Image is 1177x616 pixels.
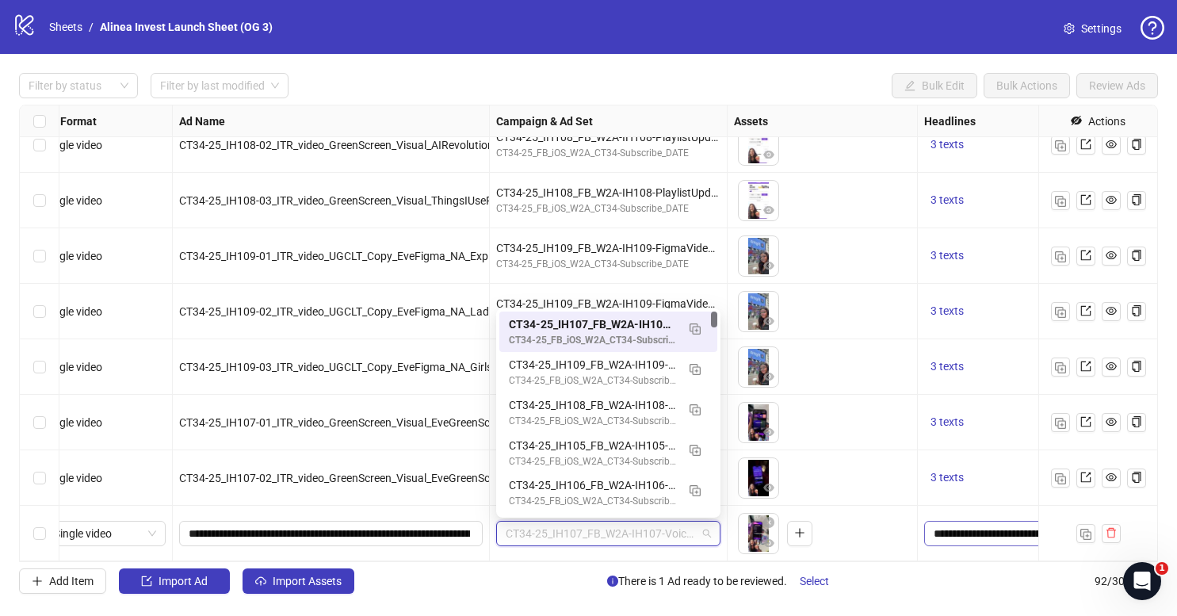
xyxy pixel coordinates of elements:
[1051,413,1070,432] button: Duplicate
[931,249,964,262] span: 3 texts
[1051,469,1070,488] button: Duplicate
[763,149,774,160] span: eye
[44,305,102,318] span: Single video
[931,360,964,373] span: 3 texts
[739,514,778,553] div: Asset 1
[509,437,676,454] div: CT34-25_IH105_FB_W2A-IH105-EveAppWalkthrough_Subscribe_DATE
[499,392,717,433] div: CT34-25_IH108_FB_W2A-IH108-PlaylistUpdate-ITR_Subscribe_DATE
[682,476,708,502] button: Duplicate
[892,73,977,98] button: Bulk Edit
[1131,305,1142,316] span: copy
[759,368,778,387] button: Preview
[485,105,489,136] div: Resize Ad Name column
[924,247,970,266] button: 3 texts
[44,113,97,130] strong: Ad Format
[913,105,917,136] div: Resize Assets column
[179,250,670,262] span: CT34-25_IH109-01_ITR_video_UGCLT_Copy_EveFigma_NA_ExplFigma_INV_MissingRemix_06s_9x16
[19,568,106,594] button: Add Item
[509,316,676,333] div: CT34-25_IH107_FB_W2A-IH107-VoiceoverNewFootage-ITR_Subscribe_DATE
[1123,562,1161,600] iframe: Intercom live chat
[20,284,59,339] div: Select row 88
[787,568,842,594] button: Select
[499,352,717,392] div: CT34-25_IH109_FB_W2A-IH109-FigmaVideoIterations_Subscribe_DATE
[931,304,964,317] span: 3 texts
[509,414,676,429] div: CT34-25_FB_iOS_W2A_CT34-Subscribe_DATE
[1131,416,1142,427] span: copy
[1051,191,1070,210] button: Duplicate
[739,403,778,442] img: Asset 1
[682,396,708,422] button: Duplicate
[179,113,225,130] strong: Ad Name
[243,568,354,594] button: Import Assets
[1106,472,1117,483] span: eye
[739,347,778,387] img: Asset 1
[1088,113,1125,130] div: Actions
[20,450,59,506] div: Select row 91
[1080,361,1091,372] span: export
[496,146,720,161] div: CT34-25_FB_iOS_W2A_CT34-Subscribe_DATE
[739,458,778,498] img: Asset 1
[509,476,676,494] div: CT34-25_IH106_FB_W2A-IH106-Rujala-ITR078_Subscribe_DATE
[506,522,711,545] span: CT34-25_IH107_FB_W2A-IH107-VoiceoverNewFootage-ITR_Subscribe_DATE
[509,494,676,509] div: CT34-25_FB_iOS_W2A_CT34-Subscribe_DATE
[759,514,778,533] button: Delete
[89,18,94,36] li: /
[682,437,708,462] button: Duplicate
[509,356,676,373] div: CT34-25_IH109_FB_W2A-IH109-FigmaVideoIterations_Subscribe_DATE
[931,471,964,484] span: 3 texts
[179,194,764,207] span: CT34-25_IH108-03_ITR_video_GreenScreen_Visual_ThingsIUsePL_Tossin_100_100everyweek_INV_Countless_...
[49,575,94,587] span: Add Item
[763,316,774,327] span: eye
[1071,115,1082,126] span: eye-invisible
[54,522,156,545] span: Single video
[179,139,772,151] span: CT34-25_IH108-02_ITR_video_GreenScreen_Visual_AIRevolutionPL_Tossin_100_100everyweek_INV_Countles...
[924,469,970,488] button: 3 texts
[499,513,717,553] div: CT34-25_IH102_FB_W2A-IH102-DudeyMillionaireStatic_Subscribe_DATE
[763,482,774,493] span: eye
[682,316,708,341] button: Duplicate
[759,423,778,442] button: Preview
[496,184,720,201] div: CT34-25_IH108_FB_W2A-IH108-PlaylistUpdate-ITR_Subscribe_DATE
[1106,194,1117,205] span: eye
[141,576,152,587] span: import
[690,404,701,415] img: Duplicate
[1051,302,1070,321] button: Duplicate
[159,575,208,587] span: Import Ad
[800,575,829,587] span: Select
[1076,73,1158,98] button: Review Ads
[759,312,778,331] button: Preview
[763,538,774,549] span: eye
[1080,250,1091,261] span: export
[496,257,720,272] div: CT34-25_FB_iOS_W2A_CT34-Subscribe_DATE
[44,472,102,484] span: Single video
[739,236,778,276] img: Asset 1
[44,194,102,207] span: Single video
[1106,527,1117,538] span: delete
[1064,23,1075,34] span: setting
[931,193,964,206] span: 3 texts
[1051,358,1070,377] button: Duplicate
[20,395,59,450] div: Select row 90
[20,339,59,395] div: Select row 89
[682,356,708,381] button: Duplicate
[44,416,102,429] span: Single video
[20,117,59,173] div: Select row 85
[607,576,618,587] span: info-circle
[924,136,970,155] button: 3 texts
[739,181,778,220] img: Asset 1
[690,323,701,335] img: Duplicate
[734,113,768,130] strong: Assets
[1076,524,1095,543] button: Duplicate
[1051,247,1070,266] button: Duplicate
[690,445,701,456] img: Duplicate
[794,527,805,538] span: plus
[97,18,276,36] a: Alinea Invest Launch Sheet (OG 3)
[1106,250,1117,261] span: eye
[1131,194,1142,205] span: copy
[924,358,970,377] button: 3 texts
[723,105,727,136] div: Resize Campaign & Ad Set column
[1055,196,1066,207] img: Duplicate
[1055,473,1066,484] img: Duplicate
[499,473,717,513] div: CT34-25_IH106_FB_W2A-IH106-Rujala-ITR078_Subscribe_DATE
[1106,361,1117,372] span: eye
